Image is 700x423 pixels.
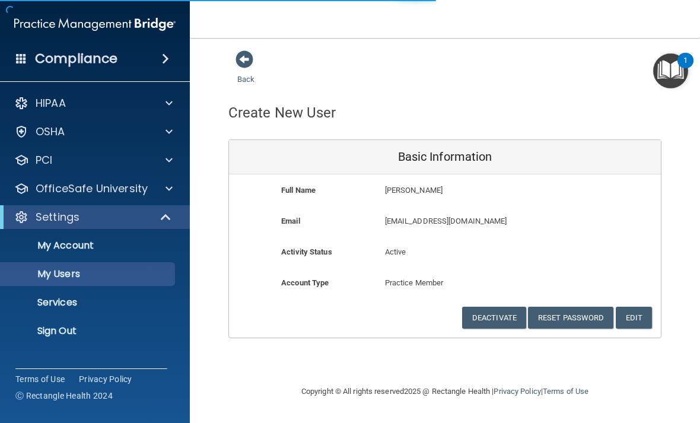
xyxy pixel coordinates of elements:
[462,307,526,329] button: Deactivate
[281,217,300,225] b: Email
[281,247,332,256] b: Activity Status
[281,186,316,195] b: Full Name
[14,12,176,36] img: PMB logo
[36,182,148,196] p: OfficeSafe University
[36,96,66,110] p: HIPAA
[228,373,661,411] div: Copyright © All rights reserved 2025 @ Rectangle Health | |
[15,390,113,402] span: Ⓒ Rectangle Health 2024
[385,183,574,198] p: [PERSON_NAME]
[36,153,52,167] p: PCI
[237,61,254,84] a: Back
[281,278,329,287] b: Account Type
[543,387,588,396] a: Terms of Use
[385,214,574,228] p: [EMAIL_ADDRESS][DOMAIN_NAME]
[616,307,652,329] button: Edit
[385,276,505,290] p: Practice Member
[14,182,173,196] a: OfficeSafe University
[8,268,170,280] p: My Users
[14,210,172,224] a: Settings
[8,240,170,252] p: My Account
[683,61,688,76] div: 1
[8,325,170,337] p: Sign Out
[15,373,65,385] a: Terms of Use
[14,125,173,139] a: OSHA
[36,125,65,139] p: OSHA
[229,140,661,174] div: Basic Information
[228,105,336,120] h4: Create New User
[8,297,170,308] p: Services
[14,96,173,110] a: HIPAA
[79,373,132,385] a: Privacy Policy
[385,245,505,259] p: Active
[653,53,688,88] button: Open Resource Center, 1 new notification
[494,387,540,396] a: Privacy Policy
[528,307,613,329] button: Reset Password
[35,50,117,67] h4: Compliance
[36,210,79,224] p: Settings
[14,153,173,167] a: PCI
